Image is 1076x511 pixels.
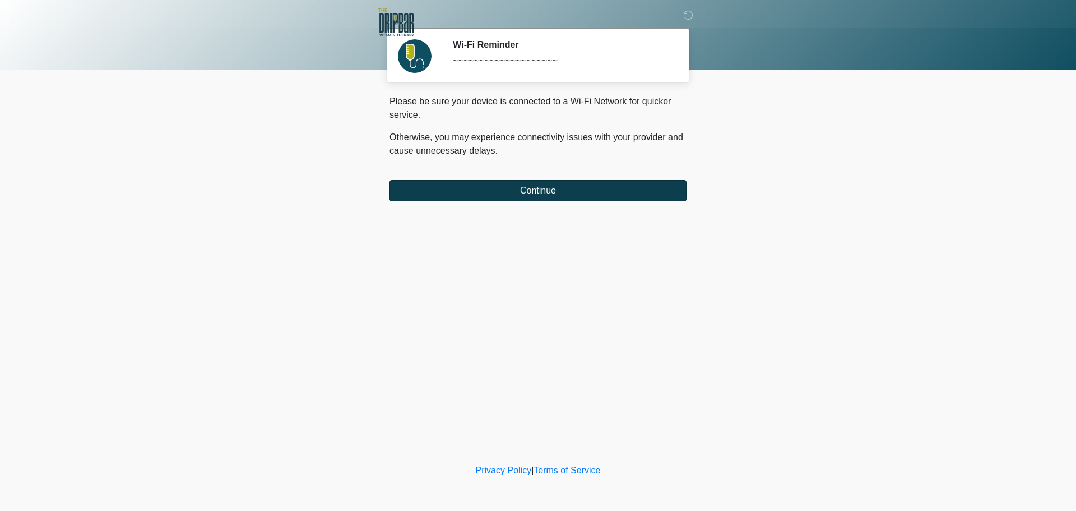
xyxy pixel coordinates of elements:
div: ~~~~~~~~~~~~~~~~~~~~ [453,54,670,68]
a: Terms of Service [534,466,600,475]
p: Please be sure your device is connected to a Wi-Fi Network for quicker service. [389,95,687,122]
a: Privacy Policy [476,466,532,475]
p: Otherwise, you may experience connectivity issues with your provider and cause unnecessary delays [389,131,687,158]
button: Continue [389,180,687,201]
span: . [495,146,498,155]
img: Agent Avatar [398,39,432,73]
a: | [531,466,534,475]
img: The DRIPBaR - Edwardsville Glen Carbon Logo [378,8,414,36]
